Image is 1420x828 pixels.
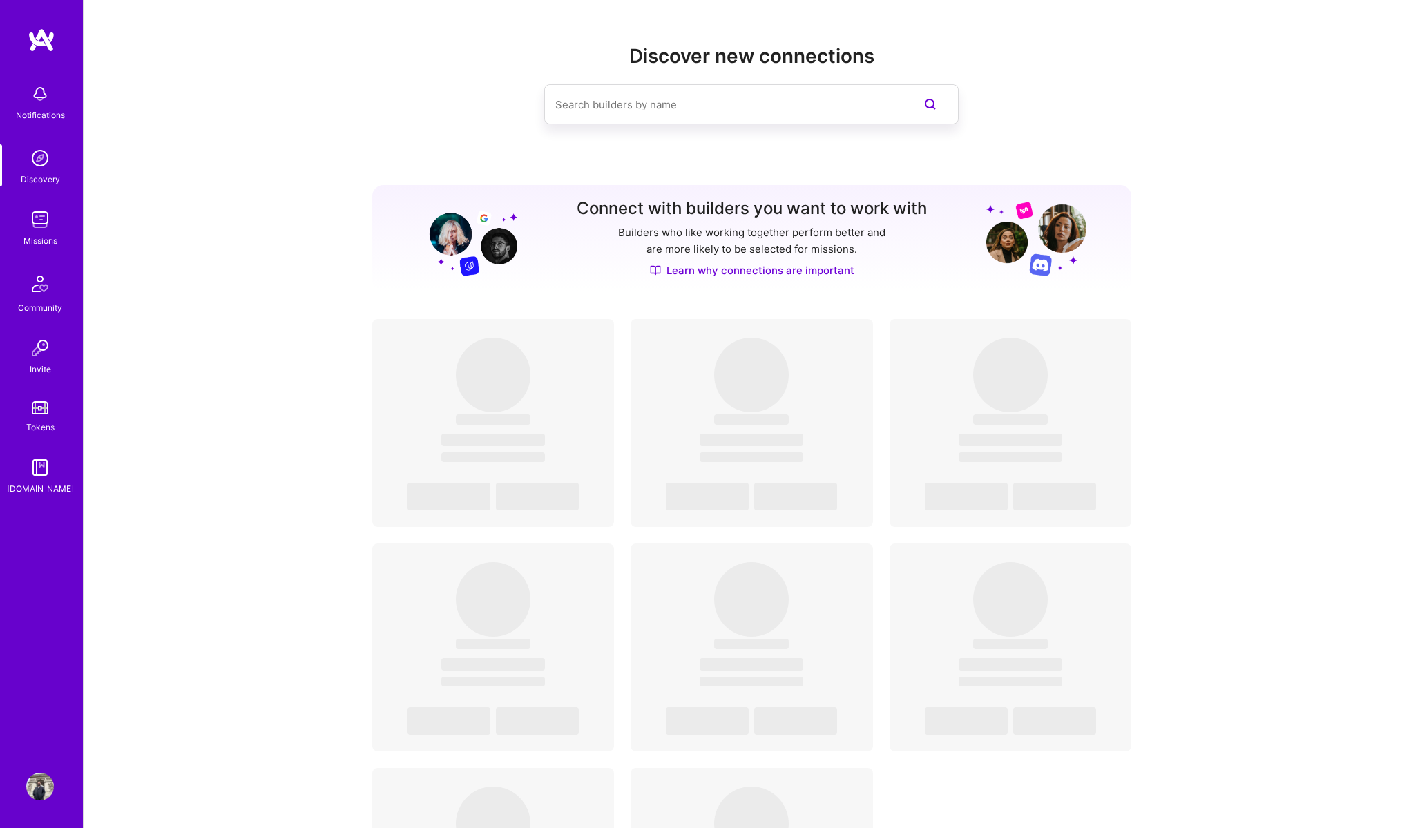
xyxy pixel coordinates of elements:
img: discovery [26,144,54,172]
div: Notifications [16,108,65,122]
img: User Avatar [26,773,54,800]
img: Grow your network [986,201,1086,276]
span: ‌ [496,707,579,735]
a: User Avatar [23,773,57,800]
div: Invite [30,362,51,376]
a: Learn why connections are important [650,263,854,278]
p: Builders who like working together perform better and are more likely to be selected for missions. [615,224,888,258]
span: ‌ [959,658,1062,671]
img: Discover [650,264,661,276]
span: ‌ [441,452,545,462]
span: ‌ [1013,483,1096,510]
span: ‌ [959,434,1062,446]
img: Community [23,267,57,300]
span: ‌ [1013,707,1096,735]
span: ‌ [754,707,837,735]
img: Grow your network [417,200,517,276]
span: ‌ [441,434,545,446]
span: ‌ [441,677,545,686]
span: ‌ [407,483,490,510]
span: ‌ [666,483,749,510]
span: ‌ [959,677,1062,686]
span: ‌ [456,562,530,637]
img: Invite [26,334,54,362]
img: tokens [32,401,48,414]
span: ‌ [925,707,1008,735]
span: ‌ [973,414,1048,425]
span: ‌ [714,562,789,637]
h2: Discover new connections [372,45,1132,68]
span: ‌ [456,414,530,425]
h3: Connect with builders you want to work with [577,199,927,219]
img: teamwork [26,206,54,233]
span: ‌ [456,338,530,412]
img: logo [28,28,55,52]
div: Missions [23,233,57,248]
span: ‌ [959,452,1062,462]
div: [DOMAIN_NAME] [7,481,74,496]
span: ‌ [973,562,1048,637]
span: ‌ [700,658,803,671]
span: ‌ [925,483,1008,510]
div: Discovery [21,172,60,186]
img: bell [26,80,54,108]
span: ‌ [456,639,530,649]
input: Search builders by name [555,87,892,122]
i: icon SearchPurple [922,96,939,113]
span: ‌ [407,707,490,735]
span: ‌ [714,338,789,412]
span: ‌ [973,338,1048,412]
img: guide book [26,454,54,481]
span: ‌ [700,434,803,446]
span: ‌ [714,639,789,649]
span: ‌ [754,483,837,510]
div: Tokens [26,420,55,434]
span: ‌ [700,452,803,462]
span: ‌ [496,483,579,510]
span: ‌ [714,414,789,425]
span: ‌ [973,639,1048,649]
div: Community [18,300,62,315]
span: ‌ [441,658,545,671]
span: ‌ [700,677,803,686]
span: ‌ [666,707,749,735]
